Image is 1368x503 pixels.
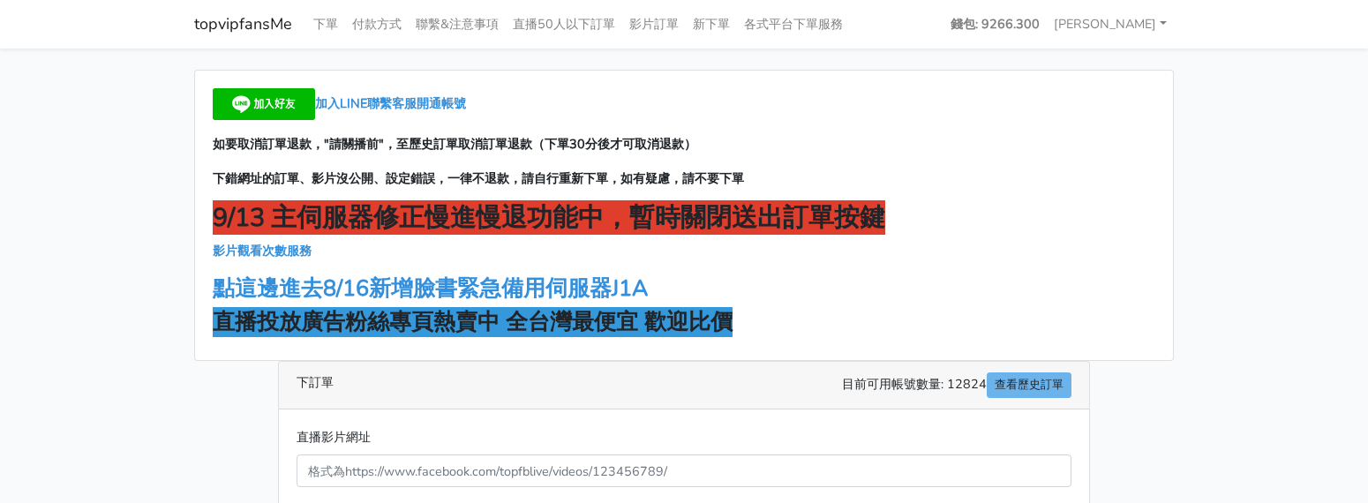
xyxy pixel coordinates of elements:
[943,7,1047,41] a: 錢包: 9266.300
[213,94,466,112] a: 加入LINE聯繫客服開通帳號
[194,7,292,41] a: topvipfansMe
[409,7,506,41] a: 聯繫&注意事項
[1047,7,1174,41] a: [PERSON_NAME]
[297,454,1071,487] input: 格式為https://www.facebook.com/topfblive/videos/123456789/
[622,7,686,41] a: 影片訂單
[987,372,1071,398] a: 查看歷史訂單
[737,7,850,41] a: 各式平台下單服務
[297,427,371,447] label: 直播影片網址
[279,362,1089,409] div: 下訂單
[213,135,696,153] strong: 如要取消訂單退款，"請關播前"，至歷史訂單取消訂單退款（下單30分後才可取消退款）
[213,200,885,235] strong: 9/13 主伺服器修正慢進慢退功能中，暫時關閉送出訂單按鍵
[506,7,622,41] a: 直播50人以下訂單
[213,274,648,304] a: 點這邊進去8/16新增臉書緊急備用伺服器J1A
[951,15,1040,33] strong: 錢包: 9266.300
[213,169,744,187] strong: 下錯網址的訂單、影片沒公開、設定錯誤，一律不退款，請自行重新下單，如有疑慮，請不要下單
[345,7,409,41] a: 付款方式
[213,307,733,337] strong: 直播投放廣告粉絲專頁熱賣中 全台灣最便宜 歡迎比價
[213,242,312,259] a: 影片觀看次數服務
[842,372,1071,398] span: 目前可用帳號數量: 12824
[686,7,737,41] a: 新下單
[213,88,315,120] img: 加入好友
[306,7,345,41] a: 下單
